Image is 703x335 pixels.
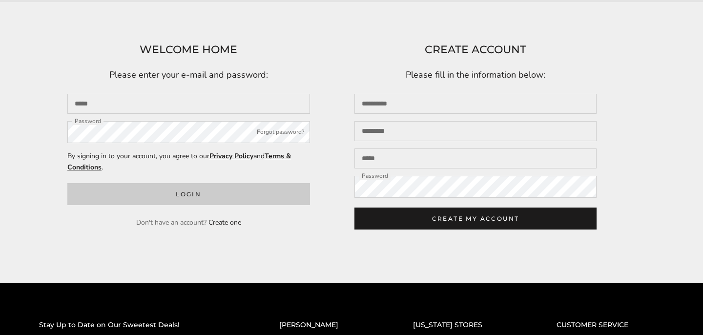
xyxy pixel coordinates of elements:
button: Login [67,183,310,205]
p: Please enter your e-mail and password: [67,68,310,83]
iframe: Sign Up via Text for Offers [8,298,101,327]
h1: WELCOME HOME [67,41,310,59]
input: Email [354,148,597,168]
h1: CREATE ACCOUNT [354,41,597,59]
h2: [US_STATE] STORES [413,319,518,331]
input: Email [67,94,310,114]
input: Last name [354,121,597,141]
h2: [PERSON_NAME] [279,319,374,331]
input: Password [67,121,310,143]
h2: Stay Up to Date on Our Sweetest Deals! [39,319,240,331]
a: Create one [208,218,241,227]
p: By signing in to your account, you agree to our and . [67,150,310,173]
p: Please fill in the information below: [354,68,597,83]
button: CREATE MY ACCOUNT [354,208,597,230]
h2: CUSTOMER SERVICE [557,319,664,331]
a: Privacy Policy [209,151,253,161]
span: Don't have an account? [136,218,207,227]
input: First name [354,94,597,114]
button: Forgot password? [257,127,304,137]
input: Password [354,176,597,198]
